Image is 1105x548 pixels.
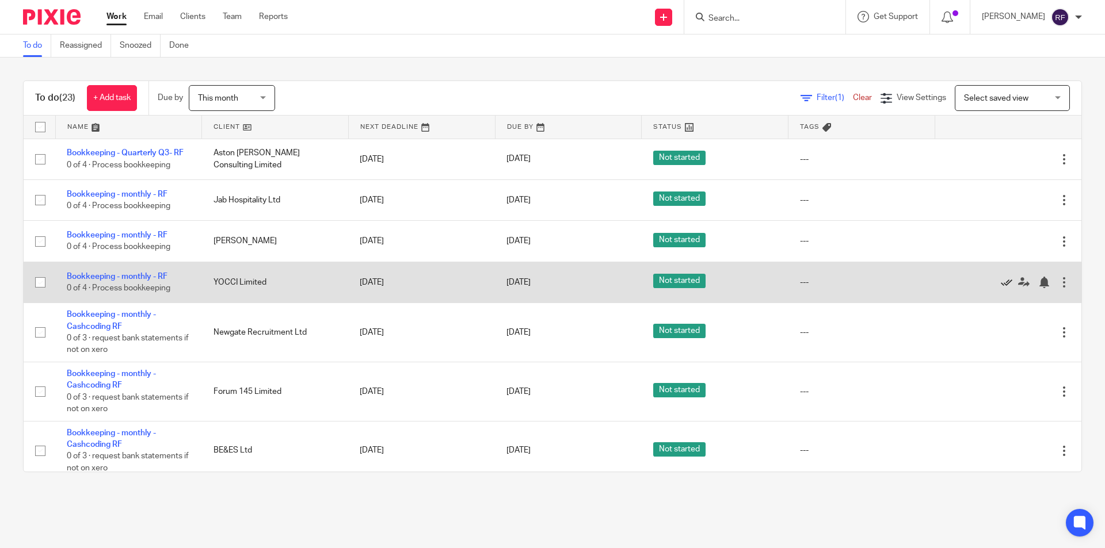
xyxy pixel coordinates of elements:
[506,328,531,336] span: [DATE]
[202,179,349,220] td: Jab Hospitality Ltd
[800,444,924,456] div: ---
[120,35,161,57] a: Snoozed
[144,11,163,22] a: Email
[348,221,495,262] td: [DATE]
[835,94,844,102] span: (1)
[169,35,197,57] a: Done
[653,151,706,165] span: Not started
[67,284,170,292] span: 0 of 4 · Process bookkeeping
[67,429,156,449] a: Bookkeeping - monthly - Cashcoding RF
[982,11,1045,22] p: [PERSON_NAME]
[506,278,531,286] span: [DATE]
[348,139,495,179] td: [DATE]
[198,94,238,102] span: This month
[180,11,205,22] a: Clients
[67,393,189,413] span: 0 of 3 · request bank statements if not on xero
[202,139,349,179] td: Aston [PERSON_NAME] Consulting Limited
[707,14,811,24] input: Search
[67,149,184,157] a: Bookkeeping - Quarterly Q3- RF
[87,85,137,111] a: + Add task
[202,221,349,262] td: [PERSON_NAME]
[67,334,189,354] span: 0 of 3 · request bank statements if not on xero
[800,235,924,247] div: ---
[158,92,183,104] p: Due by
[817,94,853,102] span: Filter
[506,155,531,163] span: [DATE]
[348,362,495,421] td: [DATE]
[653,274,706,288] span: Not started
[1001,277,1018,288] a: Mark as done
[67,273,167,281] a: Bookkeeping - monthly - RF
[1051,8,1069,26] img: svg%3E
[800,386,924,397] div: ---
[202,362,349,421] td: Forum 145 Limited
[653,324,706,338] span: Not started
[800,154,924,165] div: ---
[23,9,81,25] img: Pixie
[348,262,495,302] td: [DATE]
[67,202,170,210] span: 0 of 4 · Process bookkeeping
[874,13,918,21] span: Get Support
[800,194,924,206] div: ---
[653,442,706,457] span: Not started
[653,383,706,397] span: Not started
[59,93,75,102] span: (23)
[800,327,924,338] div: ---
[67,231,167,239] a: Bookkeeping - monthly - RF
[800,124,820,130] span: Tags
[897,94,946,102] span: View Settings
[506,447,531,455] span: [DATE]
[964,94,1028,102] span: Select saved view
[506,237,531,245] span: [DATE]
[202,262,349,302] td: YOCCI Limited
[67,243,170,251] span: 0 of 4 · Process bookkeeping
[506,196,531,204] span: [DATE]
[67,370,156,389] a: Bookkeeping - monthly - Cashcoding RF
[202,303,349,362] td: Newgate Recruitment Ltd
[202,421,349,480] td: BE&ES Ltd
[106,11,127,22] a: Work
[23,35,51,57] a: To do
[506,388,531,396] span: [DATE]
[223,11,242,22] a: Team
[67,311,156,330] a: Bookkeeping - monthly - Cashcoding RF
[67,161,170,169] span: 0 of 4 · Process bookkeeping
[259,11,288,22] a: Reports
[800,277,924,288] div: ---
[35,92,75,104] h1: To do
[348,179,495,220] td: [DATE]
[653,191,706,206] span: Not started
[348,303,495,362] td: [DATE]
[67,453,189,473] span: 0 of 3 · request bank statements if not on xero
[348,421,495,480] td: [DATE]
[653,233,706,247] span: Not started
[67,190,167,198] a: Bookkeeping - monthly - RF
[60,35,111,57] a: Reassigned
[853,94,872,102] a: Clear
